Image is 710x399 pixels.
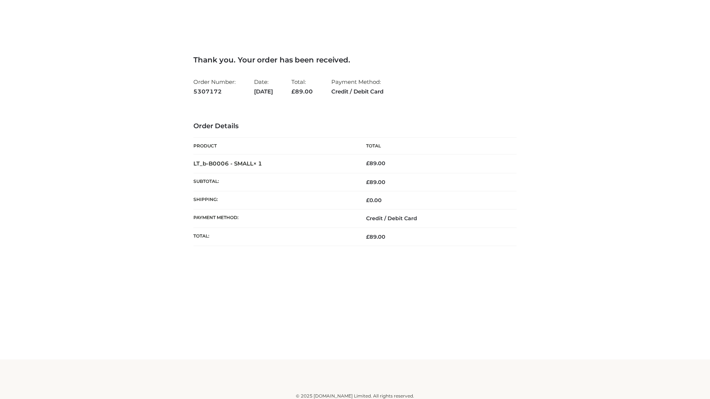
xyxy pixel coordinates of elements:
span: £ [366,233,369,240]
strong: LT_b-B0006 - SMALL [193,160,262,167]
th: Product [193,138,355,154]
span: £ [366,160,369,167]
li: Date: [254,75,273,98]
h3: Thank you. Your order has been received. [193,55,517,64]
span: £ [291,88,295,95]
strong: Credit / Debit Card [331,87,383,96]
strong: × 1 [253,160,262,167]
strong: 5307172 [193,87,236,96]
th: Total [355,138,517,154]
span: 89.00 [291,88,313,95]
span: £ [366,179,369,185]
span: 89.00 [366,179,385,185]
bdi: 0.00 [366,197,382,204]
span: 89.00 [366,233,385,240]
th: Total: [193,228,355,246]
h3: Order Details [193,122,517,130]
li: Total: [291,75,313,98]
li: Payment Method: [331,75,383,98]
td: Credit / Debit Card [355,209,517,228]
strong: [DATE] [254,87,273,96]
th: Shipping: [193,191,355,209]
bdi: 89.00 [366,160,385,167]
th: Payment method: [193,209,355,228]
li: Order Number: [193,75,236,98]
span: £ [366,197,369,204]
th: Subtotal: [193,173,355,191]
